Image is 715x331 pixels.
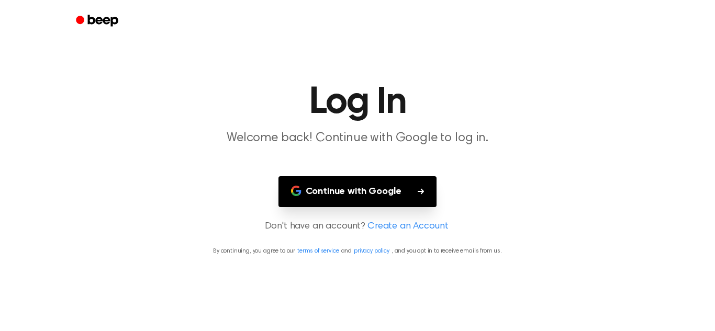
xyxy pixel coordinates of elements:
button: Continue with Google [278,176,437,207]
p: By continuing, you agree to our and , and you opt in to receive emails from us. [13,246,702,256]
p: Don't have an account? [13,220,702,234]
p: Welcome back! Continue with Google to log in. [157,130,558,147]
a: Create an Account [367,220,448,234]
a: terms of service [297,248,339,254]
a: privacy policy [354,248,389,254]
a: Beep [69,11,128,31]
h1: Log In [90,84,625,121]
